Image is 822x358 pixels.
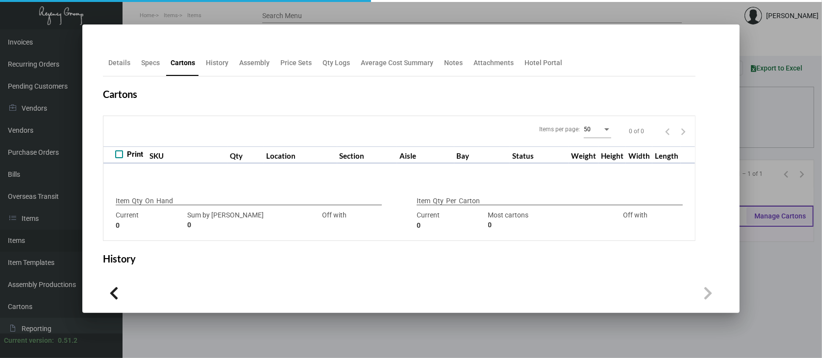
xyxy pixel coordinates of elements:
p: Qty [132,196,143,206]
h2: Cartons [103,88,137,100]
th: Weight [569,146,598,164]
div: Current [116,210,182,231]
p: Hand [156,196,173,206]
th: Height [598,146,626,164]
div: Current [417,210,483,231]
span: 50 [584,126,591,133]
th: Length [652,146,681,164]
div: Hotel Portal [524,58,562,68]
th: Status [510,146,569,164]
div: Off with [602,210,669,231]
div: Current version: [4,335,54,346]
mat-select: Items per page: [584,125,611,133]
th: Width [626,146,652,164]
div: Notes [444,58,463,68]
div: Qty Logs [323,58,350,68]
span: Print [127,148,143,160]
p: Item [116,196,129,206]
div: Most cartons [488,210,598,231]
div: Details [108,58,130,68]
div: Sum by [PERSON_NAME] [187,210,297,231]
div: History [206,58,228,68]
button: Next page [675,123,691,139]
th: SKU [147,146,227,164]
h2: History [103,253,136,264]
div: Attachments [473,58,514,68]
div: Average Cost Summary [361,58,433,68]
p: Per [446,196,456,206]
button: Previous page [660,123,675,139]
p: Item [417,196,430,206]
p: Qty [433,196,444,206]
th: Qty [227,146,264,164]
div: 0 of 0 [629,127,644,136]
th: Bay [454,146,510,164]
p: Carton [459,196,480,206]
div: 0.51.2 [58,335,77,346]
div: Items per page: [539,125,580,134]
div: Specs [141,58,160,68]
p: On [145,196,154,206]
th: Location [264,146,337,164]
div: Off with [301,210,368,231]
div: Price Sets [280,58,312,68]
div: Cartons [171,58,195,68]
th: Aisle [397,146,454,164]
div: Assembly [239,58,270,68]
th: Section [337,146,398,164]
